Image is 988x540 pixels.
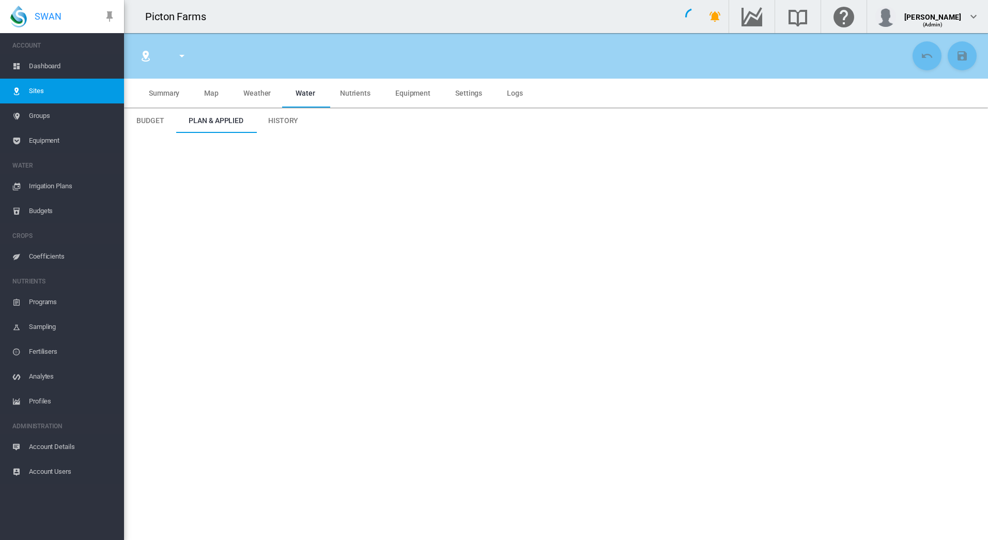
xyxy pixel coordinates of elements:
md-icon: icon-chevron-down [967,10,980,23]
md-icon: Search the knowledge base [785,10,810,23]
span: ADMINISTRATION [12,418,116,434]
md-icon: icon-undo [921,50,933,62]
span: Dashboard [29,54,116,79]
span: Programs [29,290,116,314]
span: Weather [243,89,271,97]
md-icon: Click here for help [831,10,856,23]
button: icon-bell-ring [705,6,725,27]
md-icon: icon-bell-ring [709,10,721,23]
span: Coefficients [29,244,116,269]
button: icon-menu-down [172,46,192,66]
div: Picton Farms [145,9,215,24]
span: SWAN [35,10,61,23]
md-icon: icon-menu-down [176,50,188,62]
span: Groups [29,103,116,128]
span: Equipment [395,89,430,97]
span: Budget [136,116,164,125]
span: Equipment [29,128,116,153]
md-icon: icon-pin [103,10,116,23]
button: Save Changes [948,41,977,70]
md-icon: icon-map-marker-radius [140,50,152,62]
span: Sampling [29,314,116,339]
span: Water [296,89,315,97]
button: Click to go to list of Sites [135,46,156,66]
span: History [268,116,298,125]
span: Analytes [29,364,116,389]
span: Settings [455,89,482,97]
span: CROPS [12,228,116,244]
md-icon: Go to the Data Hub [739,10,764,23]
span: (Admin) [923,22,943,27]
button: Cancel Changes [913,41,941,70]
span: Nutrients [340,89,371,97]
md-icon: icon-content-save [956,50,968,62]
img: profile.jpg [875,6,896,27]
div: [PERSON_NAME] [904,8,961,18]
span: Irrigation Plans [29,174,116,199]
span: Sites [29,79,116,103]
img: SWAN-Landscape-Logo-Colour-drop.png [10,6,27,27]
span: Summary [149,89,179,97]
span: NUTRIENTS [12,273,116,290]
span: Map [204,89,219,97]
span: ACCOUNT [12,37,116,54]
span: Plan & Applied [189,116,243,125]
span: Budgets [29,199,116,223]
span: Logs [507,89,523,97]
span: Profiles [29,389,116,414]
span: Account Details [29,434,116,459]
span: Account Users [29,459,116,484]
span: WATER [12,157,116,174]
span: Fertilisers [29,339,116,364]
